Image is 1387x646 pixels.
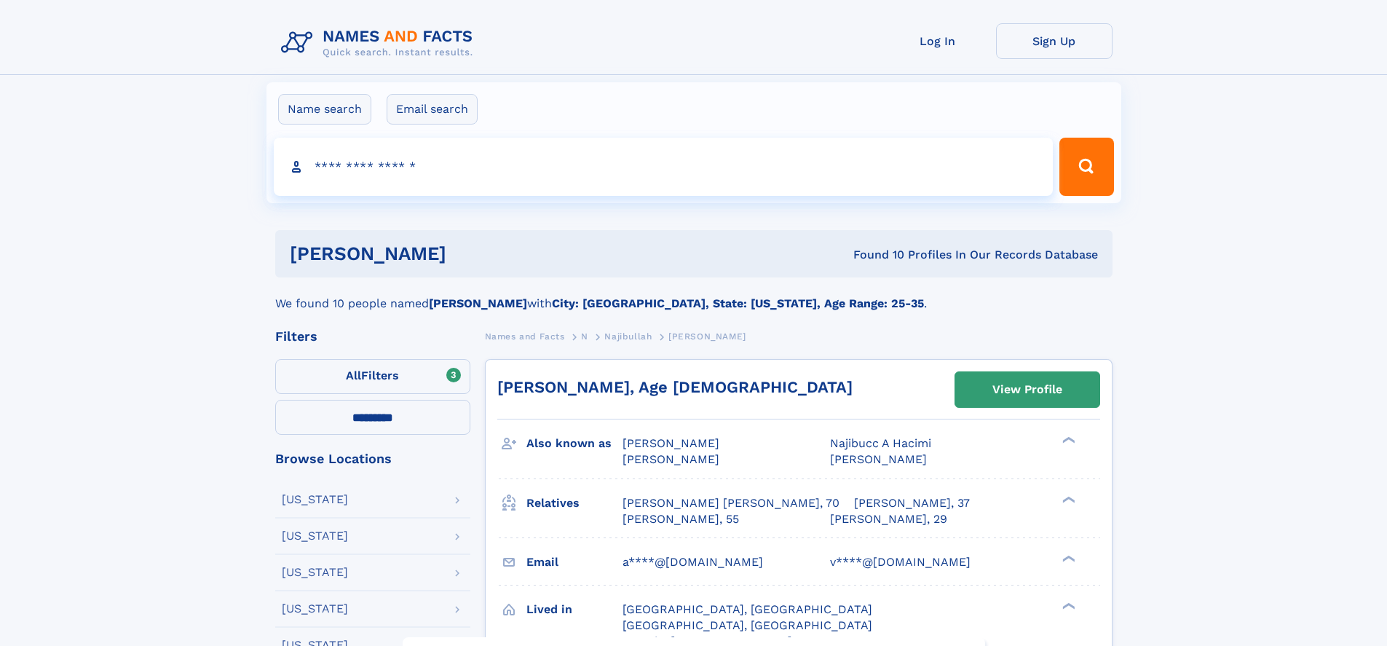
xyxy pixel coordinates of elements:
[526,550,623,575] h3: Email
[282,494,348,505] div: [US_STATE]
[275,452,470,465] div: Browse Locations
[278,94,371,125] label: Name search
[526,431,623,456] h3: Also known as
[485,327,565,345] a: Names and Facts
[830,511,947,527] a: [PERSON_NAME], 29
[996,23,1113,59] a: Sign Up
[1059,601,1076,610] div: ❯
[497,378,853,396] a: [PERSON_NAME], Age [DEMOGRAPHIC_DATA]
[623,436,719,450] span: [PERSON_NAME]
[1059,436,1076,445] div: ❯
[830,452,927,466] span: [PERSON_NAME]
[668,331,746,342] span: [PERSON_NAME]
[581,331,588,342] span: N
[274,138,1054,196] input: search input
[649,247,1098,263] div: Found 10 Profiles In Our Records Database
[992,373,1062,406] div: View Profile
[282,603,348,615] div: [US_STATE]
[623,511,739,527] a: [PERSON_NAME], 55
[387,94,478,125] label: Email search
[1059,495,1076,504] div: ❯
[275,359,470,394] label: Filters
[623,495,839,511] a: [PERSON_NAME] [PERSON_NAME], 70
[581,327,588,345] a: N
[1059,138,1113,196] button: Search Button
[282,530,348,542] div: [US_STATE]
[1059,554,1076,563] div: ❯
[552,296,924,310] b: City: [GEOGRAPHIC_DATA], State: [US_STATE], Age Range: 25-35
[854,495,970,511] a: [PERSON_NAME], 37
[526,597,623,622] h3: Lived in
[623,452,719,466] span: [PERSON_NAME]
[604,327,652,345] a: Najibullah
[623,618,872,632] span: [GEOGRAPHIC_DATA], [GEOGRAPHIC_DATA]
[830,436,931,450] span: Najibucc A Hacimi
[880,23,996,59] a: Log In
[275,23,485,63] img: Logo Names and Facts
[955,372,1099,407] a: View Profile
[275,330,470,343] div: Filters
[346,369,361,382] span: All
[290,245,650,263] h1: [PERSON_NAME]
[275,277,1113,312] div: We found 10 people named with .
[429,296,527,310] b: [PERSON_NAME]
[604,331,652,342] span: Najibullah
[282,567,348,578] div: [US_STATE]
[526,491,623,516] h3: Relatives
[623,602,872,616] span: [GEOGRAPHIC_DATA], [GEOGRAPHIC_DATA]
